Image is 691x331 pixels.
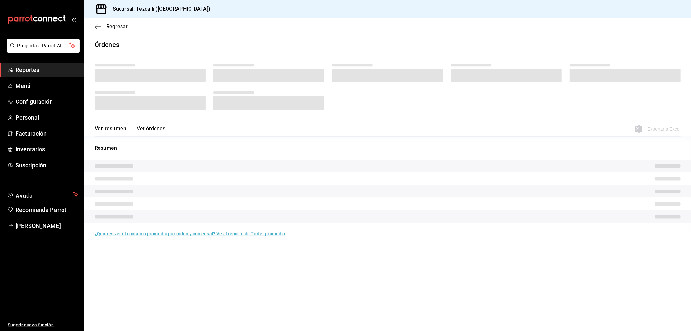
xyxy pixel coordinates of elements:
[95,23,128,30] button: Regresar
[16,161,79,170] span: Suscripción
[16,65,79,74] span: Reportes
[16,129,79,138] span: Facturación
[16,81,79,90] span: Menú
[16,97,79,106] span: Configuración
[95,125,126,136] button: Ver resumen
[95,40,119,50] div: Órdenes
[95,231,285,236] a: ¿Quieres ver el consumo promedio por orden y comensal? Ve al reporte de Ticket promedio
[106,23,128,30] span: Regresar
[16,206,79,214] span: Recomienda Parrot
[16,113,79,122] span: Personal
[71,17,76,22] button: open_drawer_menu
[16,191,70,198] span: Ayuda
[108,5,210,13] h3: Sucursal: Tezcalli ([GEOGRAPHIC_DATA])
[16,221,79,230] span: [PERSON_NAME]
[95,144,681,152] p: Resumen
[8,322,79,328] span: Sugerir nueva función
[5,47,80,54] a: Pregunta a Parrot AI
[137,125,165,136] button: Ver órdenes
[7,39,80,53] button: Pregunta a Parrot AI
[16,145,79,154] span: Inventarios
[17,42,70,49] span: Pregunta a Parrot AI
[95,125,165,136] div: navigation tabs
